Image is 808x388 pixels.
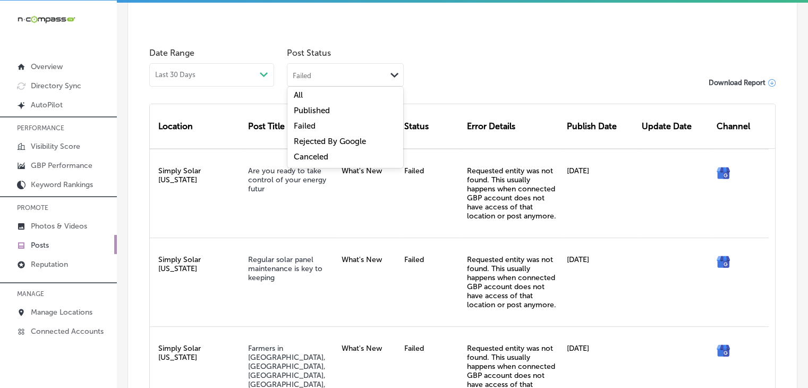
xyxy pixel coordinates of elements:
div: Requested entity was not found. This usually happens when connected GBP account does not have acc... [462,149,562,238]
div: What's New [337,238,400,326]
p: Connected Accounts [31,327,104,336]
div: Keywords by Traffic [117,63,179,70]
div: Publish Date [563,104,637,148]
p: Directory Sync [31,81,81,90]
div: [DATE] [563,149,637,238]
label: Date Range [149,48,194,58]
p: Reputation [31,260,68,269]
p: Keyword Rankings [31,180,93,189]
div: Failed [400,238,463,326]
div: Domain Overview [40,63,95,70]
div: Location [150,104,244,148]
span: Last 30 Days [155,71,195,79]
p: AutoPilot [31,100,63,109]
label: Failed [294,121,316,131]
div: Error Details [462,104,562,148]
div: Domain: [DOMAIN_NAME] [28,28,117,36]
div: Simply Solar [US_STATE] [150,149,244,238]
img: website_grey.svg [17,28,25,36]
span: Post Status [287,48,404,58]
img: tab_keywords_by_traffic_grey.svg [106,62,114,70]
div: Failed [400,149,463,238]
img: logo_orange.svg [17,17,25,26]
p: Overview [31,62,63,71]
p: Manage Locations [31,308,92,317]
p: Posts [31,241,49,250]
div: Requested entity was not found. This usually happens when connected GBP account does not have acc... [462,238,562,326]
div: Post Title [244,104,338,148]
div: Failed [293,71,311,80]
img: tab_domain_overview_orange.svg [29,62,37,70]
div: Simply Solar [US_STATE] [150,238,244,326]
div: What's New [337,149,400,238]
div: Status [400,104,463,148]
div: Channel [712,104,769,148]
div: [DATE] [563,238,637,326]
label: All [294,90,303,100]
label: Rejected By Google [294,137,366,146]
a: Are you ready to take control of your energy futur [248,166,326,193]
a: Regular solar panel maintenance is key to keeping [248,255,322,282]
div: v 4.0.25 [30,17,52,26]
label: Published [294,106,330,115]
label: Canceled [294,152,328,162]
p: GBP Performance [31,161,92,170]
p: Visibility Score [31,142,80,151]
div: Update Date [637,104,712,148]
span: Download Report [709,79,766,87]
p: Photos & Videos [31,222,87,231]
img: 660ab0bf-5cc7-4cb8-ba1c-48b5ae0f18e60NCTV_CLogo_TV_Black_-500x88.png [17,14,75,24]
